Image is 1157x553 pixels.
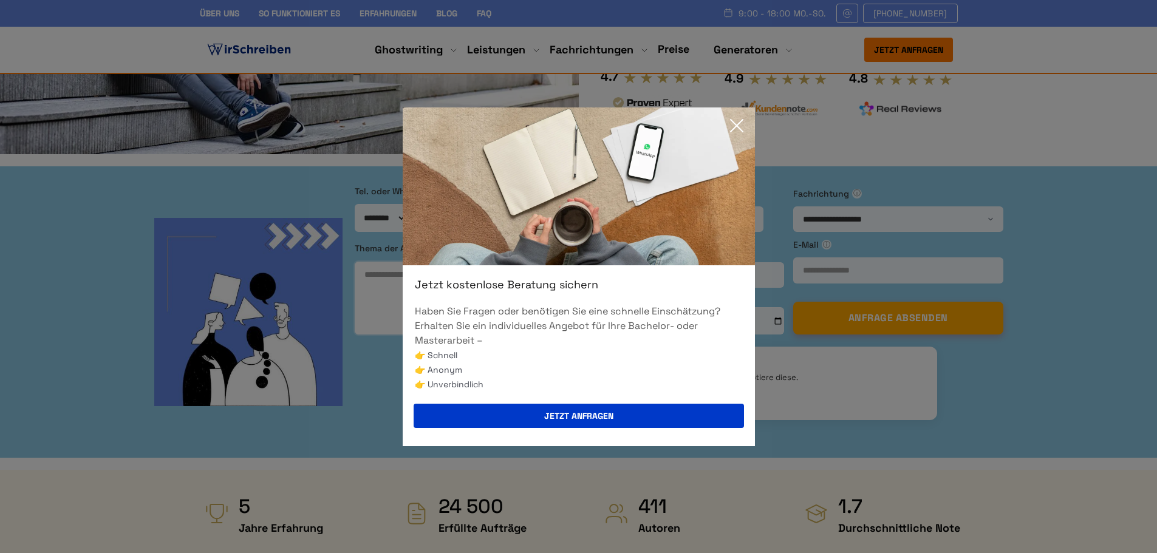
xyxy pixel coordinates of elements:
[415,348,743,362] li: 👉 Schnell
[415,362,743,377] li: 👉 Anonym
[414,404,744,428] button: Jetzt anfragen
[415,377,743,392] li: 👉 Unverbindlich
[403,107,755,265] img: exit
[403,277,755,292] div: Jetzt kostenlose Beratung sichern
[415,304,743,348] p: Haben Sie Fragen oder benötigen Sie eine schnelle Einschätzung? Erhalten Sie ein individuelles An...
